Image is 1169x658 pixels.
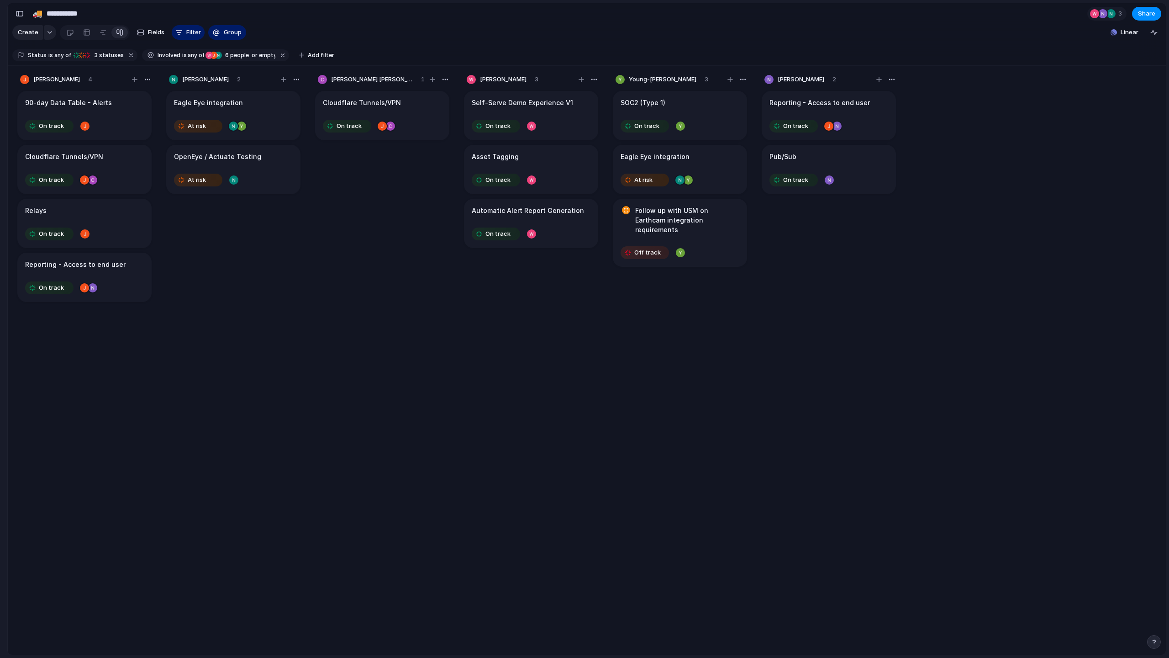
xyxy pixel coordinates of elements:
[224,28,242,37] span: Group
[148,28,164,37] span: Fields
[762,91,896,140] div: Reporting - Access to end userOn track
[237,75,241,84] span: 2
[205,50,277,60] button: 6 peopleor empty
[767,119,820,133] button: On track
[92,52,99,58] span: 3
[421,75,425,84] span: 1
[613,145,747,194] div: Eagle Eye integrationAt risk
[634,122,659,131] span: On track
[32,7,42,20] div: 🚚
[832,75,836,84] span: 2
[48,51,53,59] span: is
[464,145,598,194] div: Asset TaggingOn track
[47,50,73,60] button: isany of
[778,75,824,84] span: [PERSON_NAME]
[769,98,870,108] h1: Reporting - Access to end user
[634,175,653,185] span: At risk
[613,199,747,267] div: Follow up with USM on Earthcam integration requirementsOff track
[53,51,71,59] span: any of
[17,91,152,140] div: 90-day Data Table - AlertsOn track
[250,51,275,59] span: or empty
[618,119,671,133] button: On track
[222,52,230,58] span: 6
[23,227,76,241] button: On track
[323,98,401,108] h1: Cloudflare Tunnels/VPN
[469,173,522,187] button: On track
[472,98,573,108] h1: Self-Serve Demo Experience V1
[172,25,205,40] button: Filter
[783,122,808,131] span: On track
[188,175,206,185] span: At risk
[1121,28,1138,37] span: Linear
[469,227,522,241] button: On track
[472,152,519,162] h1: Asset Tagging
[180,50,206,60] button: isany of
[315,91,449,140] div: Cloudflare Tunnels/VPNOn track
[535,75,538,84] span: 3
[17,253,152,302] div: Reporting - Access to end userOn track
[485,122,511,131] span: On track
[23,281,76,295] button: On track
[1118,9,1125,18] span: 3
[18,28,38,37] span: Create
[472,206,584,216] h1: Automatic Alert Report Generation
[28,51,47,59] span: Status
[30,6,45,21] button: 🚚
[485,175,511,185] span: On track
[39,283,64,292] span: On track
[33,75,80,84] span: [PERSON_NAME]
[166,145,300,194] div: OpenEye / Actuate TestingAt risk
[172,173,225,187] button: At risk
[208,25,246,40] button: Group
[1138,9,1155,18] span: Share
[25,206,47,216] h1: Relays
[39,175,64,185] span: On track
[23,119,76,133] button: On track
[621,98,665,108] h1: SOC2 (Type 1)
[186,28,201,37] span: Filter
[485,229,511,239] span: On track
[635,206,739,234] h1: Follow up with USM on Earthcam integration requirements
[166,91,300,140] div: Eagle Eye integrationAt risk
[187,51,205,59] span: any of
[621,152,690,162] h1: Eagle Eye integration
[92,51,124,59] span: statuses
[705,75,708,84] span: 3
[133,25,168,40] button: Fields
[294,49,340,62] button: Add filter
[182,75,229,84] span: [PERSON_NAME]
[769,152,796,162] h1: Pub/Sub
[182,51,187,59] span: is
[762,145,896,194] div: Pub/SubOn track
[88,75,92,84] span: 4
[188,122,206,131] span: At risk
[634,248,661,257] span: Off track
[469,119,522,133] button: On track
[174,98,243,108] h1: Eagle Eye integration
[613,91,747,140] div: SOC2 (Type 1)On track
[25,152,103,162] h1: Cloudflare Tunnels/VPN
[618,245,671,260] button: Off track
[72,50,126,60] button: 3 statuses
[25,260,126,270] h1: Reporting - Access to end user
[23,173,76,187] button: On track
[222,51,249,59] span: people
[172,119,225,133] button: At risk
[767,173,820,187] button: On track
[39,229,64,239] span: On track
[25,98,112,108] h1: 90-day Data Table - Alerts
[783,175,808,185] span: On track
[618,173,671,187] button: At risk
[464,199,598,248] div: Automatic Alert Report GenerationOn track
[39,122,64,131] span: On track
[321,119,374,133] button: On track
[17,145,152,194] div: Cloudflare Tunnels/VPNOn track
[158,51,180,59] span: Involved
[174,152,261,162] h1: OpenEye / Actuate Testing
[1107,26,1142,39] button: Linear
[308,51,334,59] span: Add filter
[12,25,43,40] button: Create
[331,75,413,84] span: [PERSON_NAME] [PERSON_NAME]
[337,122,362,131] span: On track
[629,75,696,84] span: Young-[PERSON_NAME]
